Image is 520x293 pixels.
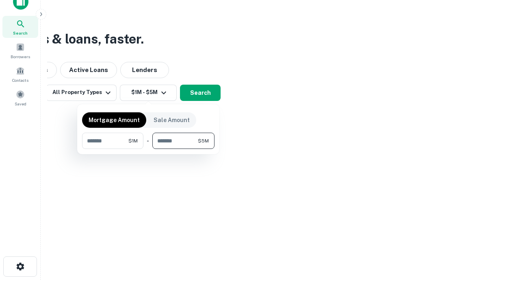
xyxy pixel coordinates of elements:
[128,137,138,144] span: $1M
[147,133,149,149] div: -
[198,137,209,144] span: $5M
[479,228,520,267] iframe: Chat Widget
[89,116,140,125] p: Mortgage Amount
[154,116,190,125] p: Sale Amount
